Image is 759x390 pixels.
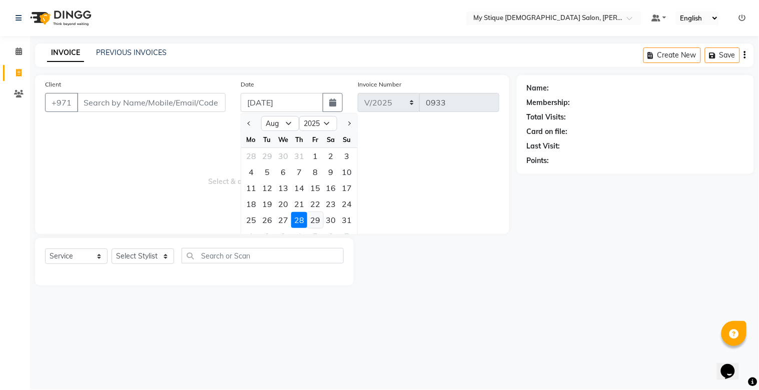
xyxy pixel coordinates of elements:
[243,228,259,244] div: Monday, September 1, 2025
[527,141,560,151] div: Last Visit:
[291,131,307,147] div: Th
[259,212,275,228] div: 26
[339,148,355,164] div: Sunday, August 3, 2025
[323,148,339,164] div: Saturday, August 2, 2025
[291,228,307,244] div: Thursday, September 4, 2025
[77,93,226,112] input: Search by Name/Mobile/Email/Code
[339,196,355,212] div: 24
[307,148,323,164] div: 1
[307,228,323,244] div: Friday, September 5, 2025
[259,196,275,212] div: 19
[259,212,275,228] div: Tuesday, August 26, 2025
[243,180,259,196] div: 11
[275,212,291,228] div: Wednesday, August 27, 2025
[47,44,84,62] a: INVOICE
[259,148,275,164] div: 29
[26,4,94,32] img: logo
[243,212,259,228] div: Monday, August 25, 2025
[259,148,275,164] div: Tuesday, July 29, 2025
[323,180,339,196] div: Saturday, August 16, 2025
[307,131,323,147] div: Fr
[243,164,259,180] div: 4
[643,47,701,63] button: Create New
[345,115,353,131] button: Next month
[705,47,740,63] button: Save
[275,180,291,196] div: Wednesday, August 13, 2025
[339,164,355,180] div: Sunday, August 10, 2025
[307,196,323,212] div: 22
[243,131,259,147] div: Mo
[307,212,323,228] div: 29
[291,196,307,212] div: 21
[323,148,339,164] div: 2
[259,228,275,244] div: 2
[275,196,291,212] div: 20
[291,164,307,180] div: Thursday, August 7, 2025
[259,180,275,196] div: Tuesday, August 12, 2025
[243,212,259,228] div: 25
[323,228,339,244] div: Saturday, September 6, 2025
[291,148,307,164] div: 31
[243,196,259,212] div: 18
[307,164,323,180] div: Friday, August 8, 2025
[241,80,254,89] label: Date
[243,148,259,164] div: Monday, July 28, 2025
[243,196,259,212] div: Monday, August 18, 2025
[323,212,339,228] div: 30
[323,180,339,196] div: 16
[339,164,355,180] div: 10
[307,228,323,244] div: 5
[291,212,307,228] div: 28
[323,212,339,228] div: Saturday, August 30, 2025
[339,228,355,244] div: 7
[307,164,323,180] div: 8
[259,164,275,180] div: Tuesday, August 5, 2025
[307,180,323,196] div: 15
[339,180,355,196] div: Sunday, August 17, 2025
[307,180,323,196] div: Friday, August 15, 2025
[245,115,254,131] button: Previous month
[299,116,337,131] select: Select year
[275,131,291,147] div: We
[243,228,259,244] div: 1
[323,228,339,244] div: 6
[275,212,291,228] div: 27
[182,248,344,263] input: Search or Scan
[259,131,275,147] div: Tu
[261,116,299,131] select: Select month
[45,80,61,89] label: Client
[275,164,291,180] div: Wednesday, August 6, 2025
[275,164,291,180] div: 6
[323,164,339,180] div: 9
[527,112,566,122] div: Total Visits:
[45,93,78,112] button: +971
[307,212,323,228] div: Friday, August 29, 2025
[243,164,259,180] div: Monday, August 4, 2025
[358,80,401,89] label: Invoice Number
[259,196,275,212] div: Tuesday, August 19, 2025
[323,131,339,147] div: Sa
[323,196,339,212] div: 23
[45,124,499,224] span: Select & add items from the list below
[275,148,291,164] div: Wednesday, July 30, 2025
[291,212,307,228] div: Thursday, August 28, 2025
[307,196,323,212] div: Friday, August 22, 2025
[243,180,259,196] div: Monday, August 11, 2025
[275,196,291,212] div: Wednesday, August 20, 2025
[717,350,749,380] iframe: chat widget
[291,148,307,164] div: Thursday, July 31, 2025
[275,180,291,196] div: 13
[527,97,570,108] div: Membership:
[259,180,275,196] div: 12
[339,148,355,164] div: 3
[259,164,275,180] div: 5
[275,148,291,164] div: 30
[307,148,323,164] div: Friday, August 1, 2025
[96,48,167,57] a: PREVIOUS INVOICES
[275,228,291,244] div: 3
[339,180,355,196] div: 17
[291,180,307,196] div: Thursday, August 14, 2025
[323,196,339,212] div: Saturday, August 23, 2025
[259,228,275,244] div: Tuesday, September 2, 2025
[339,212,355,228] div: 31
